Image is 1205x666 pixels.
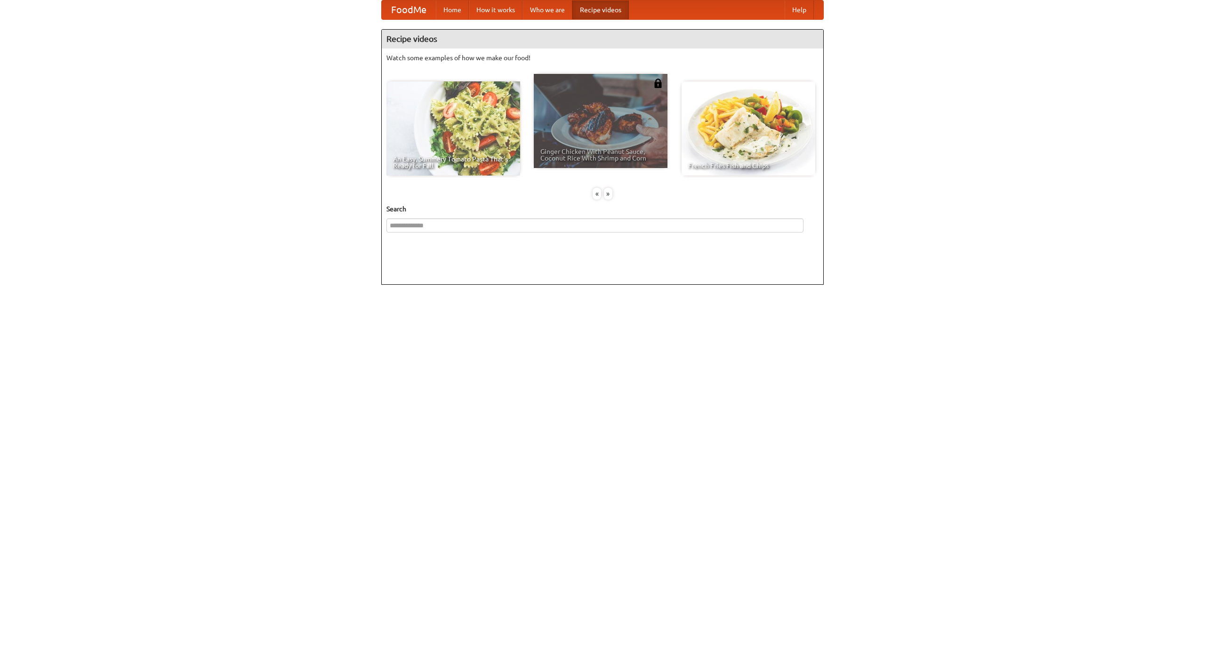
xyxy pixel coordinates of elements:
[386,81,520,176] a: An Easy, Summery Tomato Pasta That's Ready for Fall
[522,0,572,19] a: Who we are
[688,162,809,169] span: French Fries Fish and Chips
[382,30,823,48] h4: Recipe videos
[682,81,815,176] a: French Fries Fish and Chips
[382,0,436,19] a: FoodMe
[436,0,469,19] a: Home
[572,0,629,19] a: Recipe videos
[785,0,814,19] a: Help
[469,0,522,19] a: How it works
[386,53,819,63] p: Watch some examples of how we make our food!
[653,79,663,88] img: 483408.png
[393,156,514,169] span: An Easy, Summery Tomato Pasta That's Ready for Fall
[386,204,819,214] h5: Search
[593,188,601,200] div: «
[604,188,612,200] div: »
